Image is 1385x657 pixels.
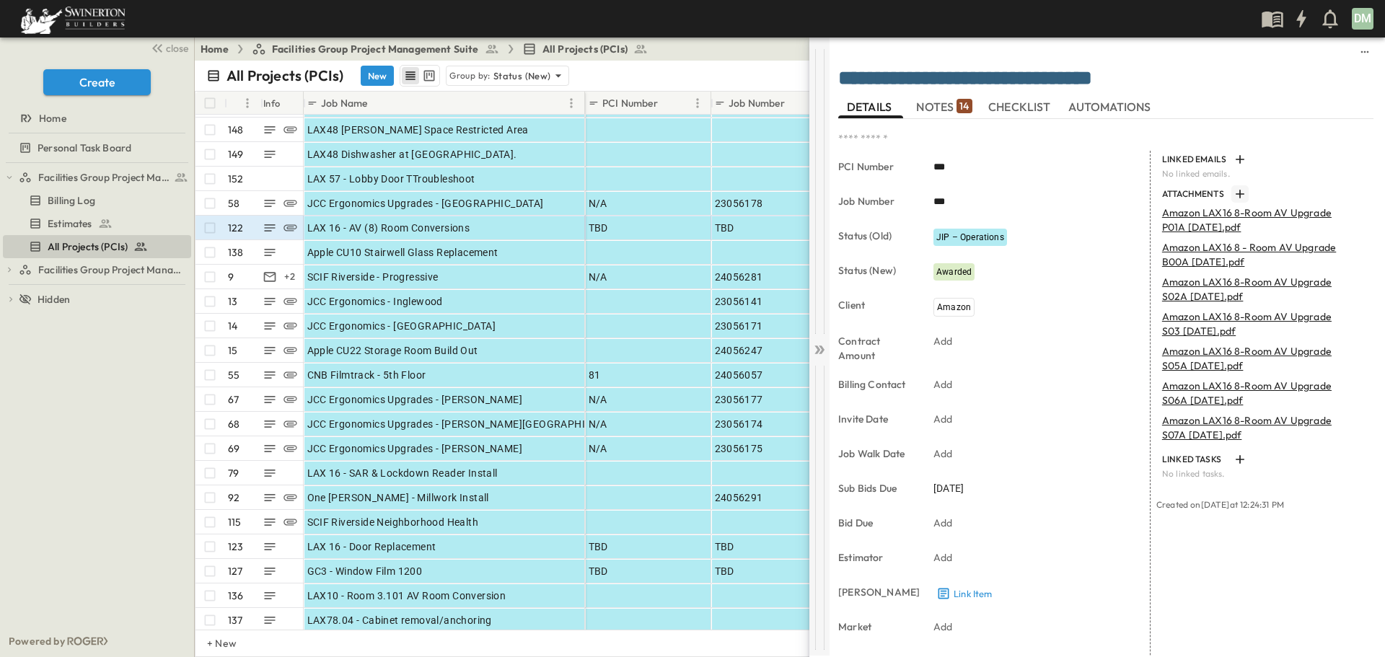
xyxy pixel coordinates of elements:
[936,267,972,277] span: Awarded
[307,245,498,260] span: Apple CU10 Stairwell Glass Replacement
[838,194,913,208] p: Job Number
[1162,240,1345,269] p: Amazon LAX16 8 - Room AV Upgrade B00A [DATE].pdf
[307,270,439,284] span: SCIF Riverside - Progressive
[224,92,260,115] div: #
[563,94,580,112] button: Menu
[39,111,66,125] span: Home
[48,216,92,231] span: Estimates
[43,69,151,95] button: Create
[307,515,479,529] span: SCIF Riverside Neighborhood Health
[933,516,953,530] p: Add
[729,96,785,110] p: Job Number
[715,319,763,333] span: 23056171
[838,298,913,312] p: Client
[715,368,763,382] span: 24056057
[715,539,734,554] span: TBD
[1356,43,1373,61] button: sidedrawer-menu
[307,172,475,186] span: LAX 57 - Lobby Door TTroubleshoot
[38,292,70,307] span: Hidden
[933,377,953,392] p: Add
[838,481,913,495] p: Sub Bids Due
[715,196,763,211] span: 23056178
[715,343,763,358] span: 24056247
[838,263,913,278] p: Status (New)
[272,42,479,56] span: Facilities Group Project Management Suite
[228,270,234,284] p: 9
[661,95,677,111] button: Sort
[589,539,608,554] span: TBD
[228,172,244,186] p: 152
[307,123,529,137] span: LAX48 [PERSON_NAME] Space Restricted Area
[260,92,304,115] div: Info
[715,564,734,578] span: TBD
[847,100,894,113] span: DETAILS
[370,95,386,111] button: Sort
[715,417,763,431] span: 23056174
[1162,275,1345,304] p: Amazon LAX16 8-Room AV Upgrade S02A [DATE].pdf
[230,95,246,111] button: Sort
[715,441,763,456] span: 23056175
[933,481,964,495] span: [DATE]
[933,334,953,348] p: Add
[1162,468,1365,480] p: No linked tasks.
[307,343,478,358] span: Apple CU22 Storage Room Build Out
[307,466,498,480] span: LAX 16 - SAR & Lockdown Reader Install
[420,67,438,84] button: kanban view
[3,166,191,189] div: test
[916,100,972,113] span: NOTES
[715,294,763,309] span: 23056141
[228,490,239,505] p: 92
[228,319,237,333] p: 14
[400,65,440,87] div: table view
[933,550,953,565] p: Add
[307,319,496,333] span: JCC Ergonomics - [GEOGRAPHIC_DATA]
[937,302,971,312] span: Amazon
[228,196,239,211] p: 58
[1162,379,1345,407] p: Amazon LAX16 8-Room AV Upgrade S06A [DATE].pdf
[239,94,256,112] button: Menu
[307,147,517,162] span: LAX48 Dishwasher at [GEOGRAPHIC_DATA].
[933,619,953,634] p: Add
[201,42,229,56] a: Home
[307,441,523,456] span: JCC Ergonomics Upgrades - [PERSON_NAME]
[988,100,1054,113] span: CHECKLIST
[228,515,242,529] p: 115
[602,96,658,110] p: PCI Number
[228,343,237,358] p: 15
[307,490,489,505] span: One [PERSON_NAME] - Millwork Install
[307,196,544,211] span: JCC Ergonomics Upgrades - [GEOGRAPHIC_DATA]
[493,69,551,83] p: Status (New)
[1162,206,1345,234] p: Amazon LAX16 8-Room AV Upgrade P01A [DATE].pdf
[307,392,523,407] span: JCC Ergonomics Upgrades - [PERSON_NAME]
[3,189,191,212] div: test
[307,588,506,603] span: LAX10 - Room 3.101 AV Room Conversion
[589,392,607,407] span: N/A
[838,229,913,243] p: Status (Old)
[321,96,367,110] p: Job Name
[228,466,239,480] p: 79
[228,123,244,137] p: 148
[449,69,491,83] p: Group by:
[228,588,244,603] p: 136
[228,539,244,554] p: 123
[228,221,244,235] p: 122
[38,263,185,277] span: Facilities Group Project Management Suite (Copy)
[838,377,913,392] p: Billing Contact
[228,441,239,456] p: 69
[402,67,419,84] button: row view
[228,147,244,162] p: 149
[228,564,243,578] p: 127
[48,193,95,208] span: Billing Log
[307,221,470,235] span: LAX 16 - AV (8) Room Conversions
[589,270,607,284] span: N/A
[959,99,969,113] p: 14
[307,539,436,554] span: LAX 16 - Door Replacement
[589,368,601,382] span: 81
[1162,413,1345,442] p: Amazon LAX16 8-Room AV Upgrade S07A [DATE].pdf
[715,270,763,284] span: 24056281
[936,232,1004,242] span: JIP – Operations
[307,368,426,382] span: CNB Filmtrack - 5th Floor
[1162,154,1228,165] p: LINKED EMAILS
[307,417,625,431] span: JCC Ergonomics Upgrades - [PERSON_NAME][GEOGRAPHIC_DATA]
[1162,309,1345,338] p: Amazon LAX16 8-Room AV Upgrade S03 [DATE].pdf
